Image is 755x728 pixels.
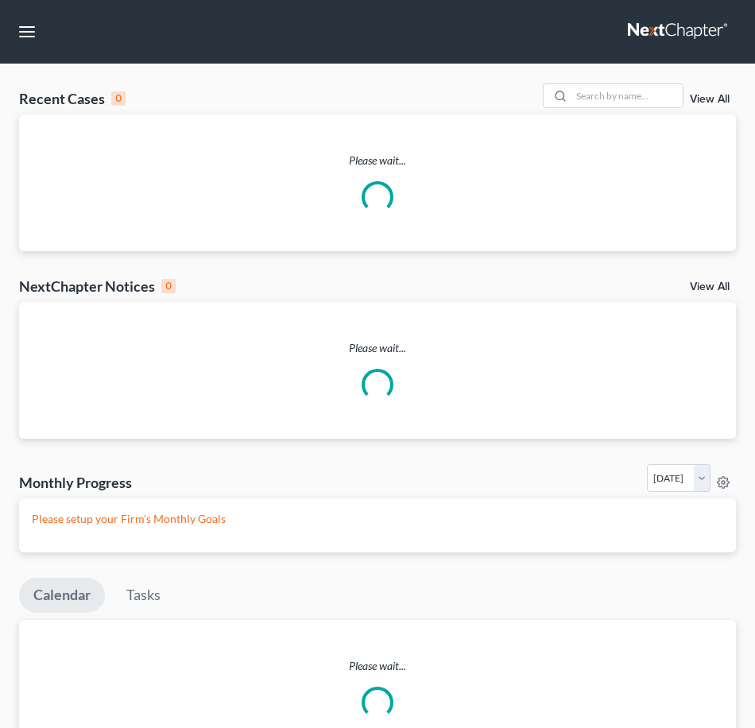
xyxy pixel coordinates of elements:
p: Please wait... [19,153,736,168]
a: View All [690,281,730,292]
p: Please wait... [19,340,736,356]
h3: Monthly Progress [19,473,132,492]
div: NextChapter Notices [19,277,176,296]
div: Recent Cases [19,89,126,108]
p: Please wait... [19,658,736,674]
p: Please setup your Firm's Monthly Goals [32,511,723,527]
div: 0 [161,279,176,293]
div: 0 [111,91,126,106]
input: Search by name... [571,84,683,107]
a: View All [690,94,730,105]
a: Calendar [19,578,105,613]
a: Tasks [112,578,175,613]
